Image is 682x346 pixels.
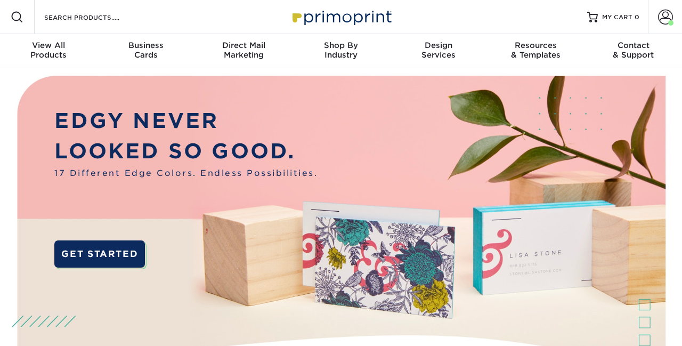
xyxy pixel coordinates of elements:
[487,41,584,60] div: & Templates
[487,34,584,68] a: Resources& Templates
[635,13,639,21] span: 0
[389,41,487,60] div: Services
[195,41,293,60] div: Marketing
[54,136,318,167] p: LOOKED SO GOOD.
[43,11,147,23] input: SEARCH PRODUCTS.....
[98,34,195,68] a: BusinessCards
[584,41,682,50] span: Contact
[389,34,487,68] a: DesignServices
[195,34,293,68] a: Direct MailMarketing
[293,34,390,68] a: Shop ByIndustry
[584,41,682,60] div: & Support
[98,41,195,50] span: Business
[487,41,584,50] span: Resources
[54,106,318,136] p: EDGY NEVER
[293,41,390,50] span: Shop By
[54,240,145,268] a: GET STARTED
[54,167,318,179] span: 17 Different Edge Colors. Endless Possibilities.
[195,41,293,50] span: Direct Mail
[584,34,682,68] a: Contact& Support
[288,5,394,28] img: Primoprint
[602,13,632,22] span: MY CART
[293,41,390,60] div: Industry
[389,41,487,50] span: Design
[98,41,195,60] div: Cards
